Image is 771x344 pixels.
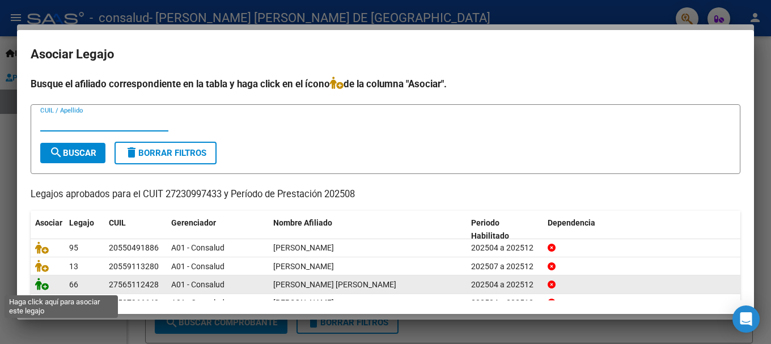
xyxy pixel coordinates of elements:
datatable-header-cell: Legajo [65,211,104,248]
span: 13 [69,262,78,271]
span: A01 - Consalud [171,298,224,307]
span: 66 [69,280,78,289]
span: 95 [69,243,78,252]
span: Borrar Filtros [125,148,206,158]
mat-icon: delete [125,146,138,159]
datatable-header-cell: Nombre Afiliado [269,211,467,248]
div: 27537966640 [109,296,159,309]
button: Buscar [40,143,105,163]
div: 20559113280 [109,260,159,273]
span: GIMENEZ ALMA ANAHI [273,280,396,289]
span: Asociar [35,218,62,227]
span: CUIL [109,218,126,227]
div: 202504 a 202512 [471,296,539,309]
span: DOELVERS LAIONEL ALEXANDER [273,243,334,252]
datatable-header-cell: Dependencia [543,211,741,248]
span: Gerenciador [171,218,216,227]
span: 35 [69,298,78,307]
mat-icon: search [49,146,63,159]
span: A01 - Consalud [171,243,224,252]
datatable-header-cell: Gerenciador [167,211,269,248]
h2: Asociar Legajo [31,44,740,65]
div: 202504 a 202512 [471,241,539,254]
span: SENA LUCIANO NAHUEL [273,262,334,271]
span: MAIDANA CORREA SOFIA MIGLE [273,298,334,307]
datatable-header-cell: Asociar [31,211,65,248]
div: 27565112428 [109,278,159,291]
span: Legajo [69,218,94,227]
div: 20550491886 [109,241,159,254]
span: Periodo Habilitado [471,218,509,240]
div: 202504 a 202512 [471,278,539,291]
span: A01 - Consalud [171,262,224,271]
span: Buscar [49,148,96,158]
datatable-header-cell: Periodo Habilitado [467,211,543,248]
div: Open Intercom Messenger [732,305,760,333]
span: Dependencia [548,218,595,227]
span: A01 - Consalud [171,280,224,289]
p: Legajos aprobados para el CUIT 27230997433 y Período de Prestación 202508 [31,188,740,202]
span: Nombre Afiliado [273,218,332,227]
h4: Busque el afiliado correspondiente en la tabla y haga click en el ícono de la columna "Asociar". [31,77,740,91]
div: 202507 a 202512 [471,260,539,273]
datatable-header-cell: CUIL [104,211,167,248]
button: Borrar Filtros [115,142,217,164]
